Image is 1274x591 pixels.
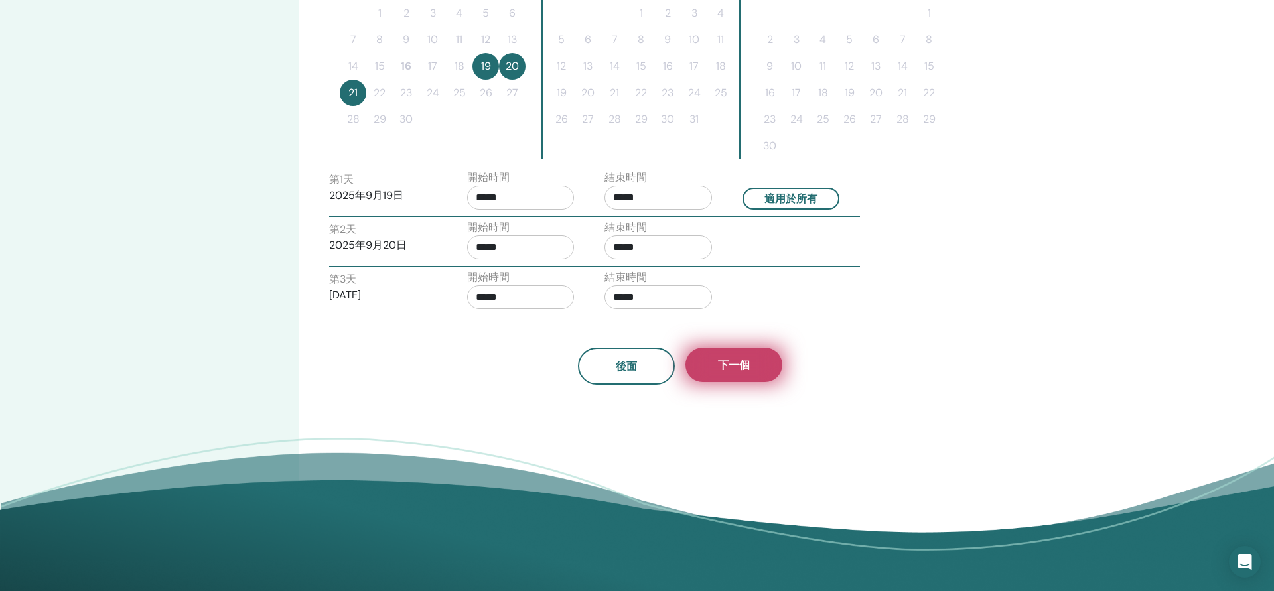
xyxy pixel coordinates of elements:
button: 13 [499,27,526,53]
button: 2 [756,27,783,53]
button: 下一個 [685,348,782,382]
button: 22 [366,80,393,106]
button: 11 [446,27,472,53]
button: 6 [575,27,601,53]
button: 16 [756,80,783,106]
button: 17 [681,53,707,80]
button: 18 [446,53,472,80]
button: 31 [681,106,707,133]
button: 21 [601,80,628,106]
button: 12 [836,53,863,80]
button: 20 [575,80,601,106]
button: 23 [654,80,681,106]
label: 第 2 天 [329,222,356,237]
button: 10 [419,27,446,53]
button: 24 [419,80,446,106]
button: 20 [863,80,889,106]
button: 5 [836,27,863,53]
button: 6 [863,27,889,53]
button: 8 [628,27,654,53]
button: 29 [916,106,942,133]
button: 15 [366,53,393,80]
button: 18 [707,53,734,80]
button: 11 [707,27,734,53]
button: 14 [889,53,916,80]
button: 29 [366,106,393,133]
button: 15 [916,53,942,80]
label: 開始時間 [467,220,510,235]
button: 20 [499,53,526,80]
button: 25 [810,106,836,133]
button: 後面 [578,348,675,385]
button: 21 [889,80,916,106]
button: 22 [628,80,654,106]
button: 16 [654,53,681,80]
label: 結束時間 [604,220,647,235]
label: 結束時間 [604,170,647,186]
button: 27 [863,106,889,133]
p: [DATE] [329,287,437,303]
button: 13 [863,53,889,80]
button: 30 [393,106,419,133]
p: 2025年9月20日 [329,237,437,253]
button: 19 [836,80,863,106]
label: 開始時間 [467,269,510,285]
button: 25 [707,80,734,106]
button: 15 [628,53,654,80]
button: 26 [836,106,863,133]
button: 28 [601,106,628,133]
button: 30 [654,106,681,133]
button: 13 [575,53,601,80]
button: 7 [340,27,366,53]
div: 開啟對講信使 [1229,546,1261,578]
span: 後面 [616,360,637,373]
button: 30 [756,133,783,159]
button: 11 [810,53,836,80]
p: 2025年9月19日 [329,188,437,204]
button: 19 [472,53,499,80]
button: 28 [340,106,366,133]
button: 28 [889,106,916,133]
button: 26 [472,80,499,106]
button: 14 [601,53,628,80]
button: 22 [916,80,942,106]
button: 9 [654,27,681,53]
button: 16 [393,53,419,80]
button: 25 [446,80,472,106]
button: 9 [393,27,419,53]
button: 29 [628,106,654,133]
button: 12 [472,27,499,53]
button: 適用於所有 [743,188,839,210]
button: 17 [419,53,446,80]
button: 10 [681,27,707,53]
button: 19 [548,80,575,106]
button: 24 [681,80,707,106]
button: 4 [810,27,836,53]
label: 結束時間 [604,269,647,285]
button: 5 [548,27,575,53]
button: 7 [601,27,628,53]
button: 27 [499,80,526,106]
button: 12 [548,53,575,80]
button: 23 [756,106,783,133]
button: 18 [810,80,836,106]
button: 26 [548,106,575,133]
button: 21 [340,80,366,106]
button: 24 [783,106,810,133]
button: 8 [916,27,942,53]
label: 第1天 [329,172,354,188]
button: 8 [366,27,393,53]
label: 第 3 天 [329,271,356,287]
button: 27 [575,106,601,133]
button: 7 [889,27,916,53]
span: 下一個 [718,358,750,372]
button: 3 [783,27,810,53]
button: 17 [783,80,810,106]
button: 14 [340,53,366,80]
button: 23 [393,80,419,106]
button: 10 [783,53,810,80]
button: 9 [756,53,783,80]
label: 開始時間 [467,170,510,186]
